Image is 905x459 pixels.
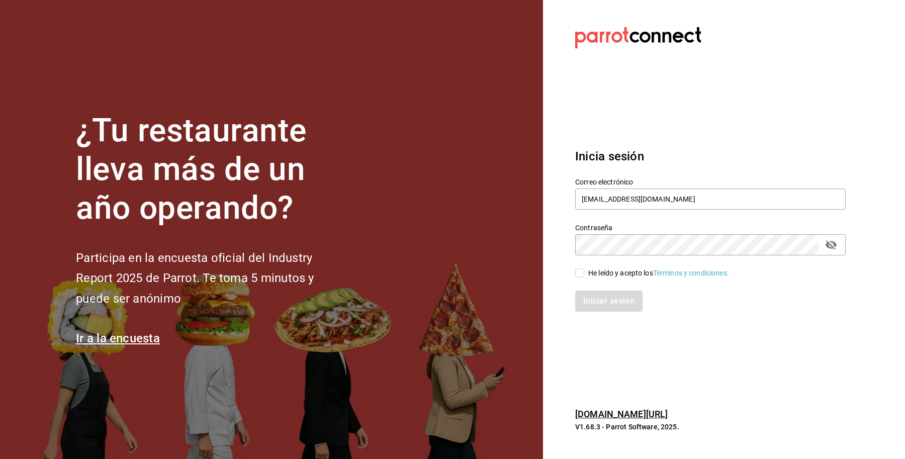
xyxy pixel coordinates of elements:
[575,189,846,210] input: Ingresa tu correo electrónico
[575,224,846,231] label: Contraseña
[76,331,160,345] a: Ir a la encuesta
[588,268,729,279] div: He leído y acepto los
[653,269,729,277] a: Términos y condiciones.
[575,178,846,186] label: Correo electrónico
[823,236,840,253] button: passwordField
[76,248,347,309] h2: Participa en la encuesta oficial del Industry Report 2025 de Parrot. Te toma 5 minutos y puede se...
[575,409,668,419] a: [DOMAIN_NAME][URL]
[575,147,846,165] h3: Inicia sesión
[575,422,846,432] p: V1.68.3 - Parrot Software, 2025.
[76,112,347,227] h1: ¿Tu restaurante lleva más de un año operando?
